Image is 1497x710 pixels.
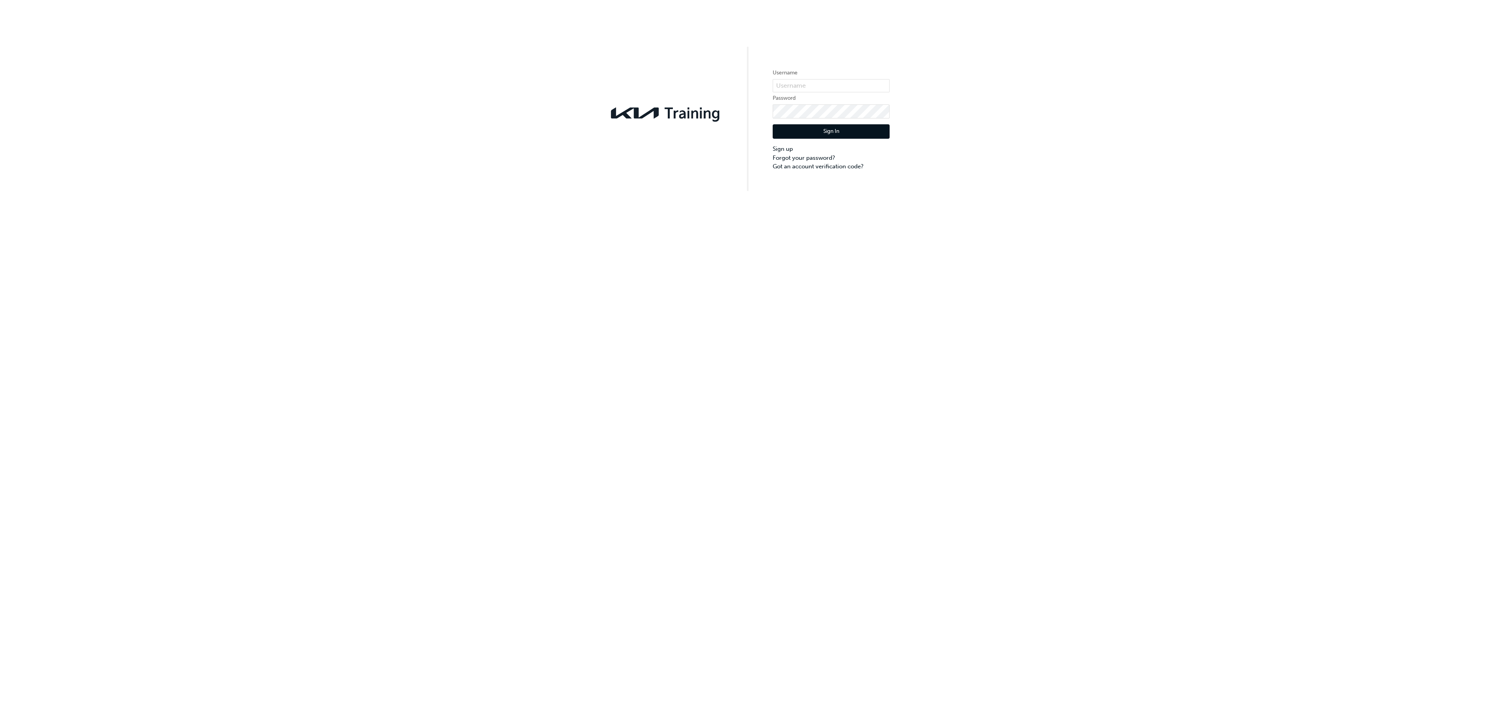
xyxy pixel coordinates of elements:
[773,94,890,103] label: Password
[773,162,890,171] a: Got an account verification code?
[773,145,890,154] a: Sign up
[773,68,890,78] label: Username
[773,79,890,92] input: Username
[773,154,890,162] a: Forgot your password?
[607,102,724,124] img: kia-training
[773,124,890,139] button: Sign In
